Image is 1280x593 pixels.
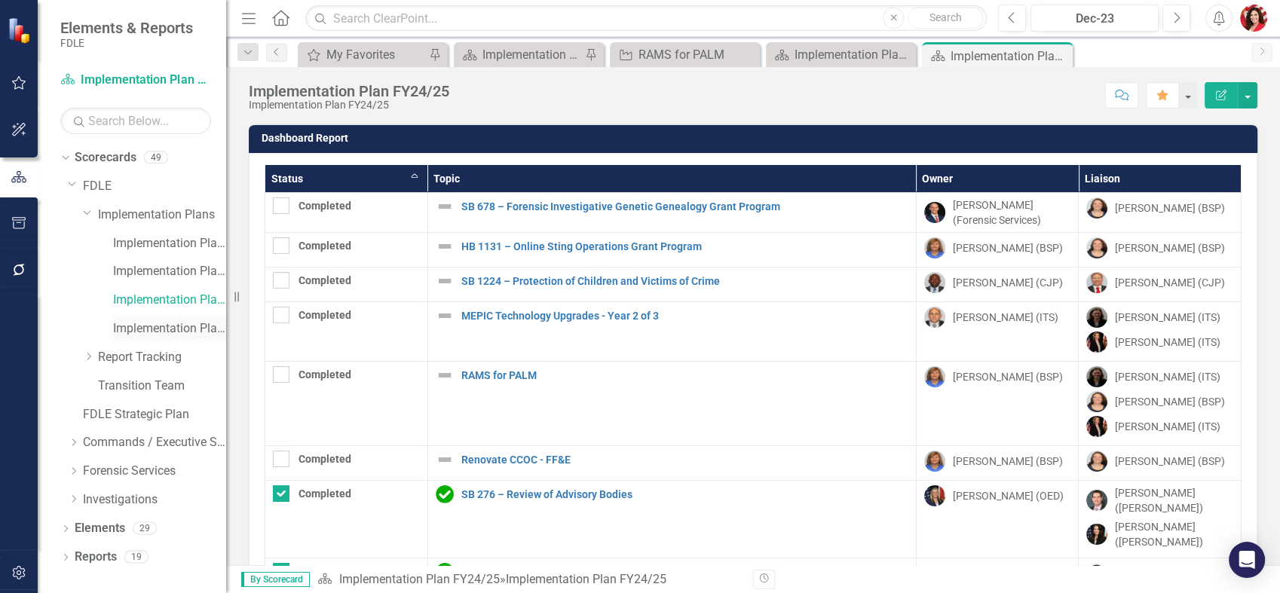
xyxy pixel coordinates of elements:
[1086,451,1107,472] img: Elizabeth Martin
[83,406,226,423] a: FDLE Strategic Plan
[1115,419,1220,434] div: [PERSON_NAME] (ITS)
[1086,307,1107,328] img: Nicole Howard
[98,378,226,395] a: Transition Team
[326,45,425,64] div: My Favorites
[75,149,136,167] a: Scorecards
[1079,446,1242,481] td: Double-Click to Edit
[1086,391,1107,412] img: Elizabeth Martin
[1240,5,1267,32] img: Caitlin Dawkins
[98,349,226,366] a: Report Tracking
[436,272,454,290] img: Not Defined
[916,362,1079,446] td: Double-Click to Edit
[436,307,454,325] img: Not Defined
[83,178,226,195] a: FDLE
[265,302,428,362] td: Double-Click to Edit
[1115,275,1225,290] div: [PERSON_NAME] (CJP)
[1079,193,1242,233] td: Double-Click to Edit
[436,563,454,581] img: Complete
[262,133,1250,144] h3: Dashboard Report
[338,572,499,586] a: Implementation Plan FY24/25
[75,549,117,566] a: Reports
[1086,237,1107,258] img: Elizabeth Martin
[916,481,1079,558] td: Double-Click to Edit
[1115,200,1225,215] div: [PERSON_NAME] (BSP)
[1115,369,1220,384] div: [PERSON_NAME] (ITS)
[436,366,454,384] img: Not Defined
[1086,416,1107,437] img: Erica Wolaver
[1115,519,1233,549] div: [PERSON_NAME] ([PERSON_NAME])
[1079,362,1242,446] td: Double-Click to Edit
[916,267,1079,302] td: Double-Click to Edit
[60,37,193,49] small: FDLE
[482,45,581,64] div: Implementation Plan FY25/26
[265,233,428,267] td: Double-Click to Edit
[8,17,34,43] img: ClearPoint Strategy
[638,45,756,64] div: RAMS for PALM
[427,362,916,446] td: Double-Click to Edit Right Click for Context Menu
[1086,490,1107,511] img: Will Grissom
[953,454,1063,469] div: [PERSON_NAME] (BSP)
[302,45,425,64] a: My Favorites
[461,370,908,381] a: RAMS for PALM
[241,572,310,587] span: By Scorecard
[98,206,226,224] a: Implementation Plans
[133,522,157,535] div: 29
[953,240,1063,255] div: [PERSON_NAME] (BSP)
[60,19,193,37] span: Elements & Reports
[916,446,1079,481] td: Double-Click to Edit
[908,8,983,29] button: Search
[924,202,945,223] img: Jason Bundy
[83,463,226,480] a: Forensic Services
[265,267,428,302] td: Double-Click to Edit
[436,197,454,215] img: Not Defined
[916,302,1079,362] td: Double-Click to Edit
[953,369,1063,384] div: [PERSON_NAME] (BSP)
[1115,310,1220,325] div: [PERSON_NAME] (ITS)
[1086,197,1107,219] img: Elizabeth Martin
[144,151,168,164] div: 49
[924,237,945,258] img: Sharon Wester
[1086,524,1107,545] img: Bobbie Smith
[113,263,226,280] a: Implementation Plan FY23/24
[1115,394,1225,409] div: [PERSON_NAME] (BSP)
[953,275,1063,290] div: [PERSON_NAME] (CJP)
[436,237,454,255] img: Not Defined
[427,481,916,558] td: Double-Click to Edit Right Click for Context Menu
[249,99,449,111] div: Implementation Plan FY24/25
[461,241,908,252] a: HB 1131 – Online Sting Operations Grant Program
[265,362,428,446] td: Double-Click to Edit
[1115,454,1225,469] div: [PERSON_NAME] (BSP)
[924,366,945,387] img: Sharon Wester
[427,193,916,233] td: Double-Click to Edit Right Click for Context Menu
[1115,485,1233,515] div: [PERSON_NAME] ([PERSON_NAME])
[1229,542,1265,578] div: Open Intercom Messenger
[795,45,912,64] div: Implementation Plan FY23/24
[427,267,916,302] td: Double-Click to Edit Right Click for Context Menu
[265,193,428,233] td: Double-Click to Edit
[1079,267,1242,302] td: Double-Click to Edit
[1086,272,1107,293] img: Brett Kirkland
[1086,332,1107,353] img: Erica Wolaver
[1079,233,1242,267] td: Double-Click to Edit
[60,72,211,89] a: Implementation Plan FY24/25
[458,45,581,64] a: Implementation Plan FY25/26
[614,45,756,64] a: RAMS for PALM
[1086,366,1107,387] img: Nicole Howard
[317,571,742,588] div: »
[916,233,1079,267] td: Double-Click to Edit
[265,446,428,481] td: Double-Click to Edit
[461,201,908,212] a: SB 678 – Forensic Investigative Genetic Genealogy Grant Program
[953,197,1071,228] div: [PERSON_NAME] (Forensic Services)
[1030,5,1159,32] button: Dec-23
[461,276,908,287] a: SB 1224 – Protection of Children and Victims of Crime
[770,45,912,64] a: Implementation Plan FY23/24
[436,485,454,503] img: Complete
[461,454,908,466] a: Renovate CCOC - FF&E
[1086,563,1107,584] img: Ashley Brown
[60,108,211,134] input: Search Below...
[83,434,226,451] a: Commands / Executive Support Branch
[924,272,945,293] img: Chad Brown
[305,5,987,32] input: Search ClearPoint...
[265,481,428,558] td: Double-Click to Edit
